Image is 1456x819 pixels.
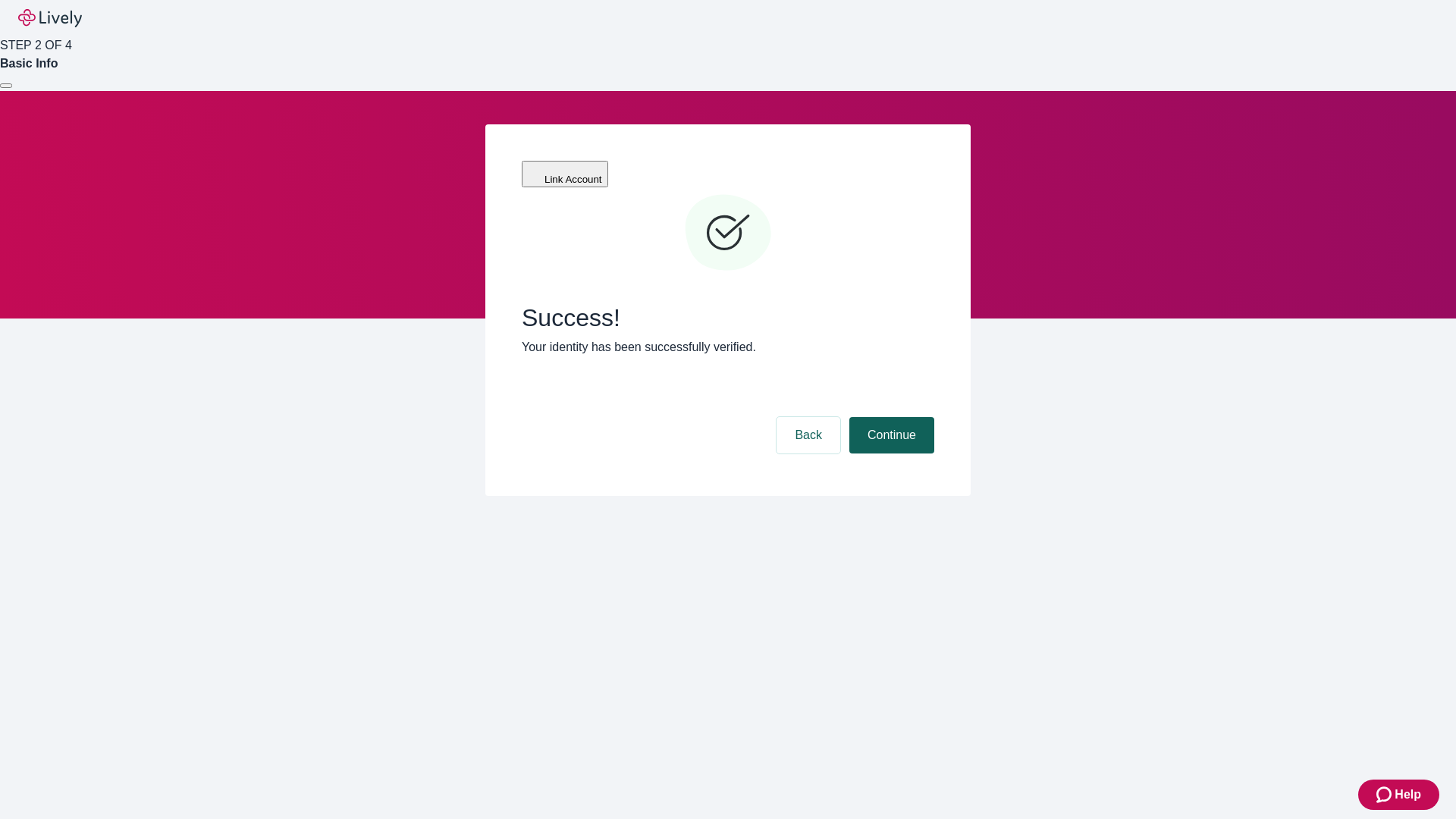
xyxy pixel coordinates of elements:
button: Continue [849,417,934,453]
button: Back [777,417,840,453]
button: Zendesk support iconHelp [1358,780,1439,810]
span: Help [1395,786,1421,804]
button: Link Account [522,161,608,187]
p: Your identity has been successfully verified. [522,338,934,356]
svg: Zendesk support icon [1376,786,1395,804]
img: Lively [18,9,82,27]
svg: Checkmark icon [682,188,773,279]
span: Success! [522,303,934,332]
